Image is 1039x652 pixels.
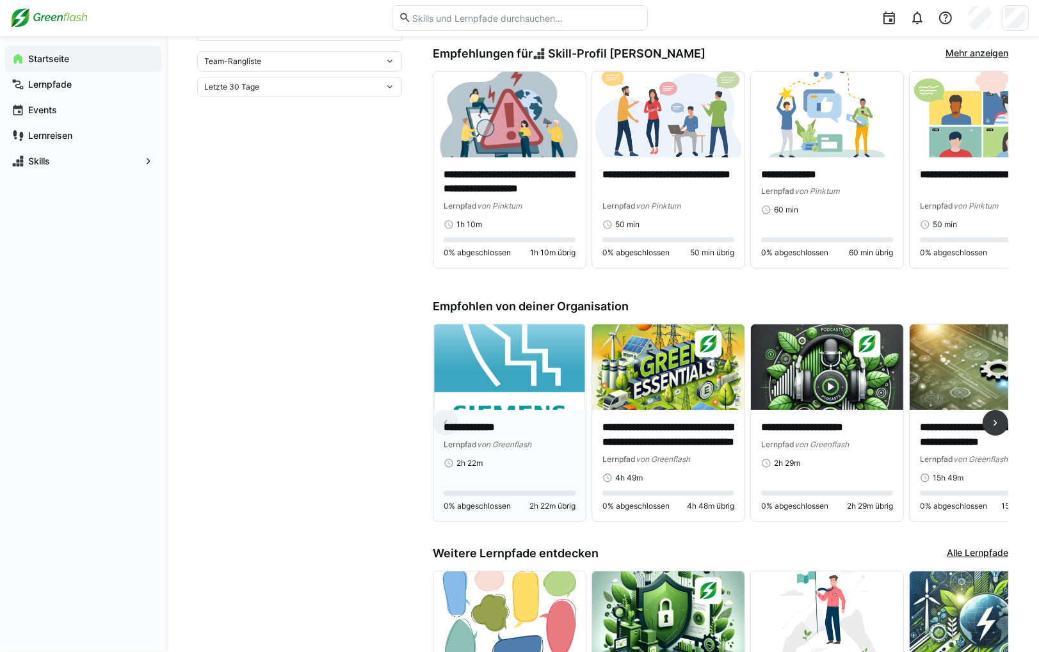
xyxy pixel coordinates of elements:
[920,248,987,258] span: 0% abgeschlossen
[433,546,599,561] h3: Weitere Lernpfade entdecken
[761,248,828,258] span: 0% abgeschlossen
[592,72,745,157] img: image
[794,186,839,196] span: von Pinktum
[636,201,681,211] span: von Pinktum
[530,248,576,258] span: 1h 10m übrig
[690,248,734,258] span: 50 min übrig
[761,501,828,511] span: 0% abgeschlossen
[636,454,690,464] span: von Greenflash
[602,501,670,511] span: 0% abgeschlossen
[456,458,483,468] span: 2h 22m
[615,473,643,483] span: 4h 49m
[774,205,798,215] span: 60 min
[687,501,734,511] span: 4h 48m übrig
[774,458,800,468] span: 2h 29m
[444,501,511,511] span: 0% abgeschlossen
[529,501,576,511] span: 2h 22m übrig
[444,201,477,211] span: Lernpfad
[477,201,522,211] span: von Pinktum
[433,324,586,410] img: image
[920,454,953,464] span: Lernpfad
[444,248,511,258] span: 0% abgeschlossen
[433,47,705,61] h3: Empfehlungen für
[433,72,586,157] img: image
[953,201,998,211] span: von Pinktum
[602,201,636,211] span: Lernpfad
[933,473,963,483] span: 15h 49m
[761,440,794,449] span: Lernpfad
[920,201,953,211] span: Lernpfad
[947,546,1008,561] a: Alle Lernpfade
[933,219,957,230] span: 50 min
[456,219,482,230] span: 1h 10m
[592,324,745,410] img: image
[849,248,893,258] span: 60 min übrig
[602,248,670,258] span: 0% abgeschlossen
[433,299,1008,314] h3: Empfohlen von deiner Organisation
[920,501,987,511] span: 0% abgeschlossen
[204,56,261,67] span: Team-Rangliste
[751,324,903,410] img: image
[751,72,903,157] img: image
[761,186,794,196] span: Lernpfad
[444,440,477,449] span: Lernpfad
[794,440,849,449] span: von Greenflash
[477,440,531,449] span: von Greenflash
[953,454,1008,464] span: von Greenflash
[411,12,640,24] input: Skills und Lernpfade durchsuchen…
[204,82,259,92] span: Letzte 30 Tage
[602,454,636,464] span: Lernpfad
[548,47,705,61] span: Skill-Profil [PERSON_NAME]
[946,47,1008,61] a: Mehr anzeigen
[615,219,640,230] span: 50 min
[847,501,893,511] span: 2h 29m übrig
